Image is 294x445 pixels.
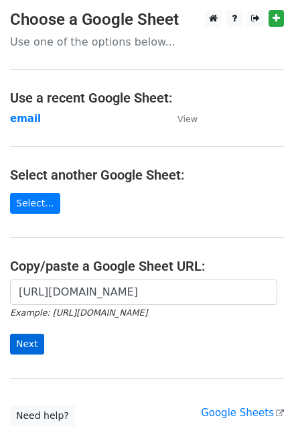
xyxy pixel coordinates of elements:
small: Example: [URL][DOMAIN_NAME] [10,308,147,318]
p: Use one of the options below... [10,35,284,49]
a: email [10,113,41,125]
a: Google Sheets [201,407,284,419]
input: Paste your Google Sheet URL here [10,279,277,305]
small: View [177,114,198,124]
a: Need help? [10,405,75,426]
div: 聊天小组件 [227,381,294,445]
iframe: Chat Widget [227,381,294,445]
input: Next [10,334,44,355]
h3: Choose a Google Sheet [10,10,284,29]
a: Select... [10,193,60,214]
h4: Select another Google Sheet: [10,167,284,183]
h4: Copy/paste a Google Sheet URL: [10,258,284,274]
a: View [164,113,198,125]
h4: Use a recent Google Sheet: [10,90,284,106]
